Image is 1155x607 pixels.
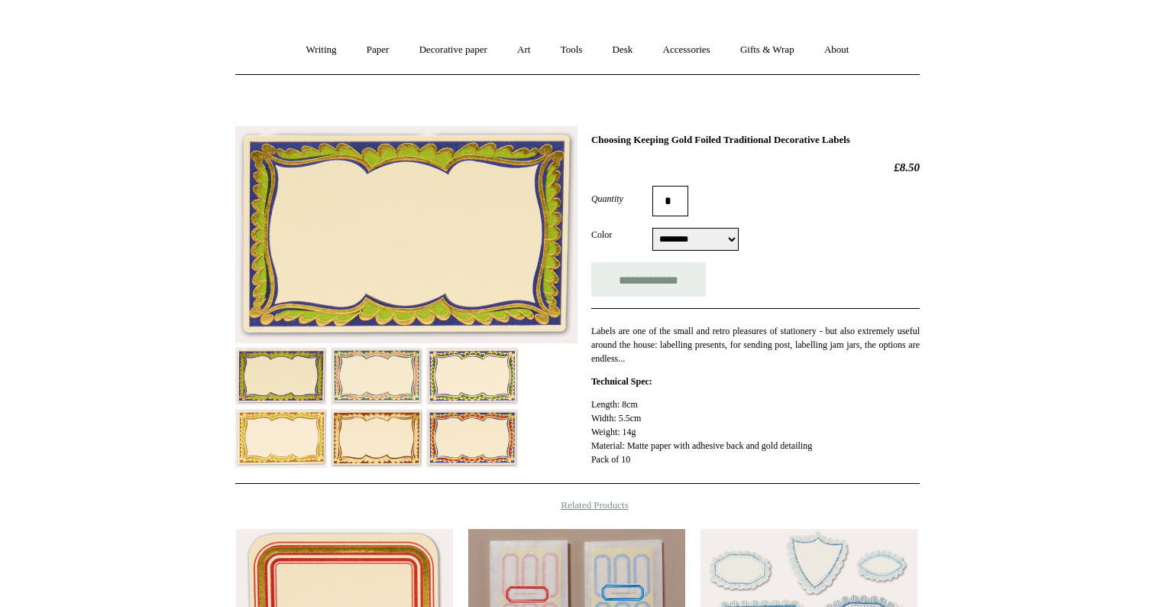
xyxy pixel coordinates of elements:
[331,409,422,468] img: Choosing Keeping Gold Foiled Traditional Decorative Labels
[599,30,647,70] a: Desk
[591,376,652,387] strong: Technical Spec:
[426,347,518,405] img: Choosing Keeping Gold Foiled Traditional Decorative Labels
[591,398,920,466] p: Length: 8cm Width: 5.5cm Weight: 14g Material: Matte paper with adhesive back and gold detailing ...
[331,347,422,405] img: Choosing Keeping Gold Foiled Traditional Decorative Labels
[406,30,501,70] a: Decorative paper
[235,409,327,467] img: Choosing Keeping Gold Foiled Traditional Decorative Labels
[649,30,724,70] a: Accessories
[547,30,597,70] a: Tools
[503,30,544,70] a: Art
[235,126,577,343] img: Choosing Keeping Gold Foiled Traditional Decorative Labels
[353,30,403,70] a: Paper
[591,228,652,242] label: Color
[196,499,959,511] h4: Related Products
[426,409,518,467] img: Choosing Keeping Gold Foiled Traditional Decorative Labels
[235,347,327,405] img: Choosing Keeping Gold Foiled Traditional Decorative Labels
[810,30,863,70] a: About
[591,161,920,174] h2: £8.50
[726,30,808,70] a: Gifts & Wrap
[591,134,920,146] h1: Choosing Keeping Gold Foiled Traditional Decorative Labels
[293,30,351,70] a: Writing
[591,324,920,365] p: Labels are one of the small and retro pleasures of stationery - but also extremely useful around ...
[591,192,652,206] label: Quantity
